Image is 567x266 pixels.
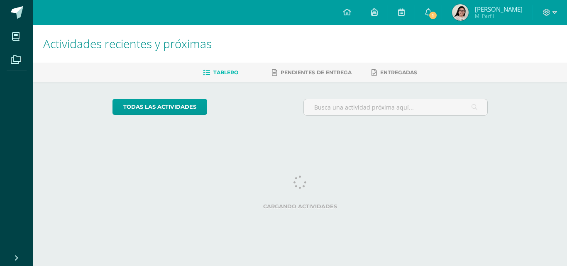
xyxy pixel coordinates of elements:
[371,66,417,79] a: Entregadas
[112,99,207,115] a: todas las Actividades
[380,69,417,76] span: Entregadas
[213,69,238,76] span: Tablero
[112,203,488,210] label: Cargando actividades
[272,66,352,79] a: Pendientes de entrega
[452,4,469,21] img: a9d28a2e32b851d076e117f3137066e3.png
[304,99,488,115] input: Busca una actividad próxima aquí...
[475,5,523,13] span: [PERSON_NAME]
[428,11,437,20] span: 1
[281,69,352,76] span: Pendientes de entrega
[475,12,523,20] span: Mi Perfil
[203,66,238,79] a: Tablero
[43,36,212,51] span: Actividades recientes y próximas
